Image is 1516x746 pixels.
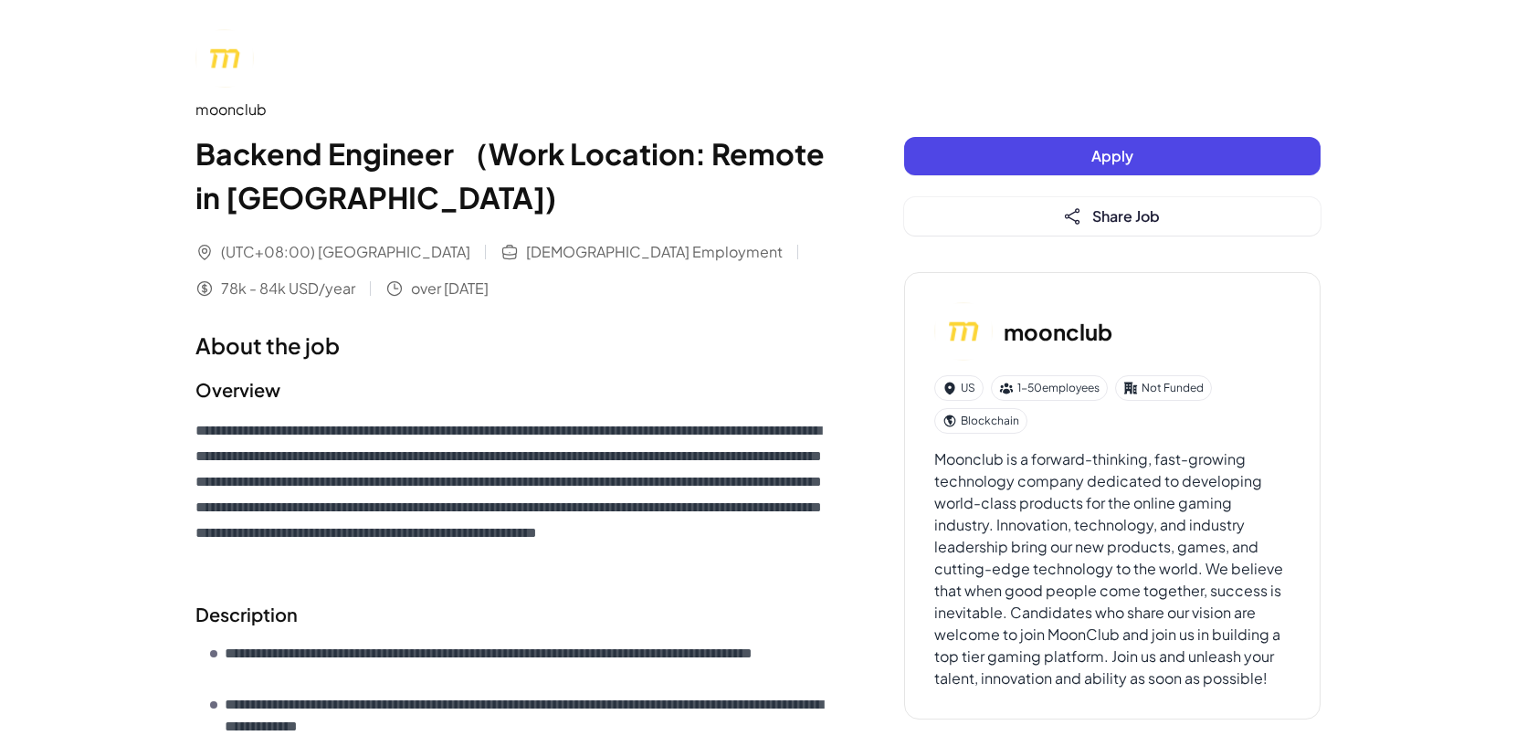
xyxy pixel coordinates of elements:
[991,375,1108,401] div: 1-50 employees
[934,448,1290,689] div: Moonclub is a forward-thinking, fast-growing technology company dedicated to developing world-cla...
[934,302,993,361] img: mo
[1092,206,1160,226] span: Share Job
[934,375,984,401] div: US
[904,197,1321,236] button: Share Job
[1115,375,1212,401] div: Not Funded
[1091,146,1133,165] span: Apply
[195,99,831,121] div: moonclub
[526,241,783,263] span: [DEMOGRAPHIC_DATA] Employment
[221,241,470,263] span: (UTC+08:00) [GEOGRAPHIC_DATA]
[195,376,831,404] h2: Overview
[221,278,355,299] span: 78k - 84k USD/year
[934,408,1027,434] div: Blockchain
[904,137,1321,175] button: Apply
[195,131,831,219] h1: Backend Engineer （Work Location: Remote in [GEOGRAPHIC_DATA])
[195,329,831,362] h1: About the job
[195,601,831,628] h2: Description
[411,278,489,299] span: over [DATE]
[195,29,254,88] img: mo
[1004,315,1112,348] h3: moonclub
